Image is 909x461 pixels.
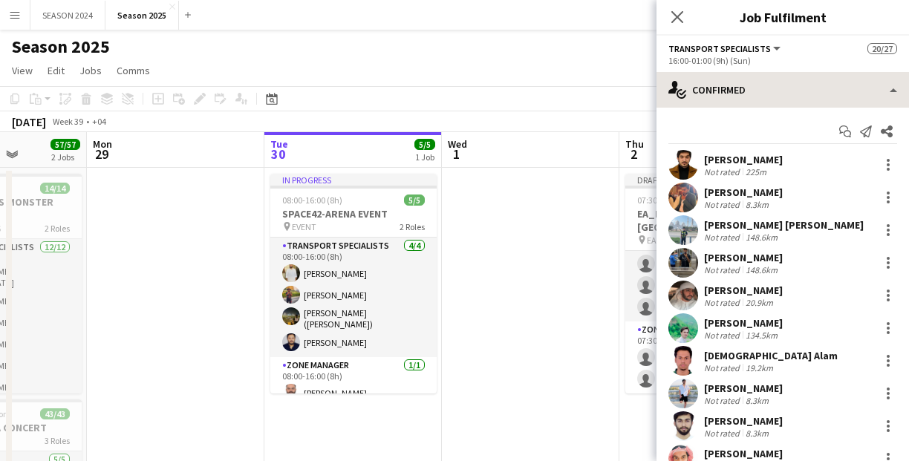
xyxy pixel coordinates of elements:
app-card-role: Zone Manager0/207:30-13:30 (6h) [625,321,792,393]
div: 8.3km [743,395,772,406]
app-card-role: Zone Manager1/108:00-16:00 (8h)[PERSON_NAME] [270,357,437,408]
div: Not rated [704,232,743,243]
div: Not rated [704,297,743,308]
app-job-card: In progress08:00-16:00 (8h)5/5SPACE42-ARENA EVENT EVENT2 RolesTransport Specialists4/408:00-16:00... [270,174,437,393]
div: [PERSON_NAME] [PERSON_NAME] [704,218,864,232]
button: SEASON 2024 [30,1,105,30]
h1: Season 2025 [12,36,110,58]
h3: Job Fulfilment [656,7,909,27]
div: In progress [270,174,437,186]
app-job-card: Draft07:30-13:30 (6h)0/14EA_NBA GAMES [GEOGRAPHIC_DATA] 2025 EA_NBA GAMES 20252 Roles Zone Manage... [625,174,792,393]
div: 2 Jobs [51,151,79,163]
div: [PERSON_NAME] [704,414,783,428]
div: [PERSON_NAME] [704,251,783,264]
div: [PERSON_NAME] [704,447,783,460]
span: Mon [93,137,112,151]
div: [PERSON_NAME] [704,316,783,330]
div: [DEMOGRAPHIC_DATA] Alam [704,349,838,362]
div: [PERSON_NAME] [704,284,783,297]
span: 5/5 [414,139,435,150]
div: [PERSON_NAME] [704,153,783,166]
div: [DATE] [12,114,46,129]
span: Week 39 [49,116,86,127]
span: 3 Roles [45,435,70,446]
span: Transport Specialists [668,43,771,54]
h3: SPACE42-ARENA EVENT [270,207,437,220]
a: Comms [111,61,156,80]
button: Season 2025 [105,1,179,30]
span: 43/43 [40,408,70,419]
span: 1 [446,146,467,163]
span: 07:30-13:30 (6h) [637,194,697,206]
span: Edit [48,64,65,77]
div: Not rated [704,395,743,406]
span: 2 Roles [45,223,70,234]
span: 08:00-16:00 (8h) [282,194,342,206]
div: 16:00-01:00 (9h) (Sun) [668,55,897,66]
div: 8.3km [743,199,772,210]
div: 134.5km [743,330,781,341]
span: Comms [117,64,150,77]
div: Not rated [704,199,743,210]
span: 57/57 [50,139,80,150]
span: 2 Roles [400,221,425,232]
div: Not rated [704,330,743,341]
div: Not rated [704,264,743,275]
button: Transport Specialists [668,43,783,54]
div: 148.6km [743,232,781,243]
div: [PERSON_NAME] [704,382,783,395]
span: EA_NBA GAMES 2025 [647,235,725,246]
div: Not rated [704,166,743,177]
div: 20.9km [743,297,776,308]
div: 148.6km [743,264,781,275]
div: Confirmed [656,72,909,108]
div: 1 Job [415,151,434,163]
span: 20/27 [867,43,897,54]
span: 5/5 [404,194,425,206]
div: [PERSON_NAME] [704,186,783,199]
span: Jobs [79,64,102,77]
span: View [12,64,33,77]
span: 2 [623,146,644,163]
div: +04 [92,116,106,127]
span: 30 [268,146,288,163]
span: 29 [91,146,112,163]
div: 8.3km [743,428,772,439]
div: 19.2km [743,362,776,373]
a: Jobs [74,61,108,80]
h3: EA_NBA GAMES [GEOGRAPHIC_DATA] 2025 [625,207,792,234]
div: Draft [625,174,792,186]
div: Not rated [704,362,743,373]
span: Tue [270,137,288,151]
app-card-role: Transport Specialists4/408:00-16:00 (8h)[PERSON_NAME][PERSON_NAME][PERSON_NAME] ([PERSON_NAME])[P... [270,238,437,357]
span: Thu [625,137,644,151]
a: Edit [42,61,71,80]
span: Wed [448,137,467,151]
span: EVENT [292,221,316,232]
span: 14/14 [40,183,70,194]
a: View [6,61,39,80]
div: 225m [743,166,769,177]
div: Not rated [704,428,743,439]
